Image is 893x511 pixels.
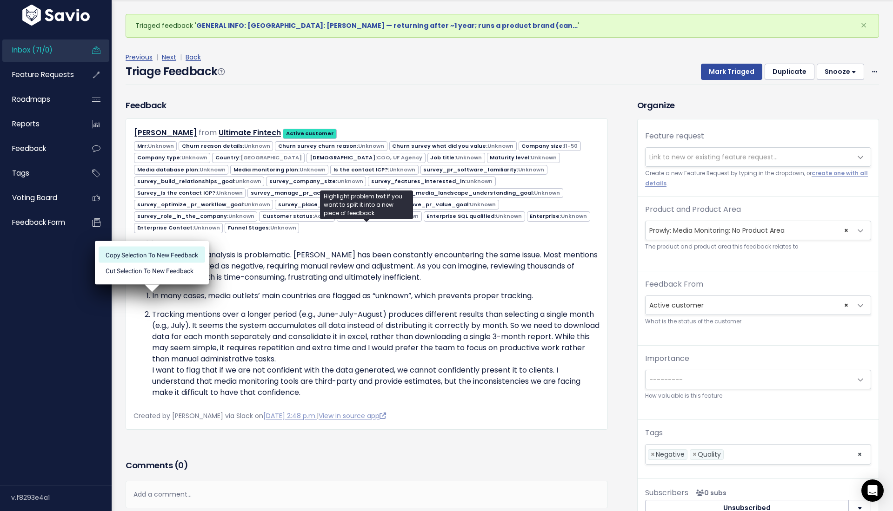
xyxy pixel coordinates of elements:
span: Quality [698,450,721,459]
span: survey_role_in_the_company: [134,211,257,221]
span: Unknown [470,201,496,208]
span: survey_optimize_pr_workflow_goal: [134,200,273,210]
span: | [154,52,160,62]
span: survey_manage_pr_activities_goal: [247,188,387,198]
div: Open Intercom Messenger [861,479,884,502]
span: Active [314,212,332,220]
span: survey_features_interested_in: [368,177,495,186]
span: Churn reason details: [179,141,273,151]
span: survey_build_relationships_goal: [134,177,264,186]
a: Inbox (71/0) [2,39,77,61]
span: Inbox (71/0) [12,45,53,55]
span: Active customer [646,296,852,314]
span: Unknown [181,154,207,161]
a: Next [162,52,176,62]
span: × [860,18,867,33]
li: Cut selection to new Feedback [99,262,205,278]
a: Ultimate Fintech [219,127,281,138]
div: Highlight problem text if you want to split it into a new piece of feedback [320,190,413,219]
span: × [693,450,697,459]
p: Tracking mentions over a longer period (e.g., June-July-August) produces different results than s... [152,309,600,398]
a: create one with all details [645,170,868,187]
span: [DEMOGRAPHIC_DATA]: [307,153,425,163]
span: Unknown [531,154,557,161]
label: Importance [645,353,689,364]
h3: Feedback [126,99,166,111]
a: Feedback [2,138,77,159]
a: Voting Board [2,187,77,209]
span: survey_media_landscape_understanding_goal: [389,188,563,198]
small: Create a new Feature Request by typing in the dropdown, or . [645,169,871,189]
span: Feedback form [12,217,65,227]
span: COO, UF Agency [377,154,422,161]
button: Snooze [817,64,864,80]
span: Feedback [12,144,46,153]
span: Unknown [200,166,226,173]
span: --------- [649,375,683,384]
button: Duplicate [765,64,814,80]
a: Tags [2,163,77,184]
span: Roadmaps [12,94,50,104]
li: Negative [648,449,687,460]
span: Prowly: Media Monitoring: No Product Area [645,221,871,240]
span: Unknown [337,177,363,185]
li: Copy selection to new Feedback [99,247,205,262]
span: Churn survey churn reason: [275,141,387,151]
span: Unknown [393,212,419,220]
a: [PERSON_NAME] [134,127,197,138]
span: Job title: [427,153,485,163]
span: Churn survey what did you value: [389,141,517,151]
small: The product and product area this feedback relates to [645,242,871,252]
a: Feedback form [2,212,77,233]
a: [DATE] 2:48 p.m. [263,411,317,420]
span: Unknown [235,177,261,185]
span: from [199,127,217,138]
span: Tags [12,168,29,178]
span: Link to new or existing feature request... [649,152,778,162]
span: Company type: [134,153,210,163]
label: Tags [645,427,663,439]
label: Product and Product Area [645,204,741,215]
span: Survey_Is the contact ICP?: [134,188,246,198]
span: × [844,221,848,240]
span: Enterprise: [527,211,590,221]
span: Media database plan: [134,165,228,175]
li: Quality [690,449,724,460]
span: survey_pr_software_familiarity: [420,165,547,175]
span: survey_company_size: [266,177,366,186]
label: Feedback From [645,279,703,290]
h4: Triage Feedback [126,63,224,80]
span: Unknown [270,224,296,231]
p: First, the sentiment analysis is problematic. [PERSON_NAME] has been constantly encountering the ... [133,249,600,283]
span: Reports [12,119,40,129]
small: What is the status of the customer [645,317,871,327]
span: Unknown [534,189,560,197]
a: Roadmaps [2,89,77,110]
span: Unknown [487,142,513,150]
span: × [651,450,655,459]
p: In many cases, media outlets’ main countries are flagged as “unknown”, which prevents proper trac... [152,290,600,301]
span: Unknown [194,224,220,231]
span: survey_prove_pr_value_goal: [378,200,499,210]
span: Unknown [244,201,270,208]
div: v.f8293e4a1 [11,485,112,510]
img: logo-white.9d6f32f41409.svg [20,5,92,26]
span: Unknown [148,142,174,150]
a: Reports [2,113,77,135]
span: Unknown [496,212,522,220]
span: [GEOGRAPHIC_DATA] [240,154,302,161]
span: Unknown [228,212,254,220]
span: 11-50 [564,142,578,150]
span: Unknown [244,142,270,150]
a: GENERAL INFO: [GEOGRAPHIC_DATA]: [PERSON_NAME] — returning after ~1 year; runs a product brand (can… [196,21,578,30]
span: Created by [PERSON_NAME] via Slack on | [133,411,386,420]
span: Active customer [645,295,871,315]
span: Unknown [561,212,587,220]
span: Media monitoring plan: [230,165,328,175]
span: Unknown [389,166,415,173]
button: Mark Triaged [701,64,762,80]
small: How valuable is this feature [645,391,871,401]
span: Customer status: [259,211,335,221]
span: 0 [178,459,184,471]
span: Enterprise SQL qualified: [424,211,525,221]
